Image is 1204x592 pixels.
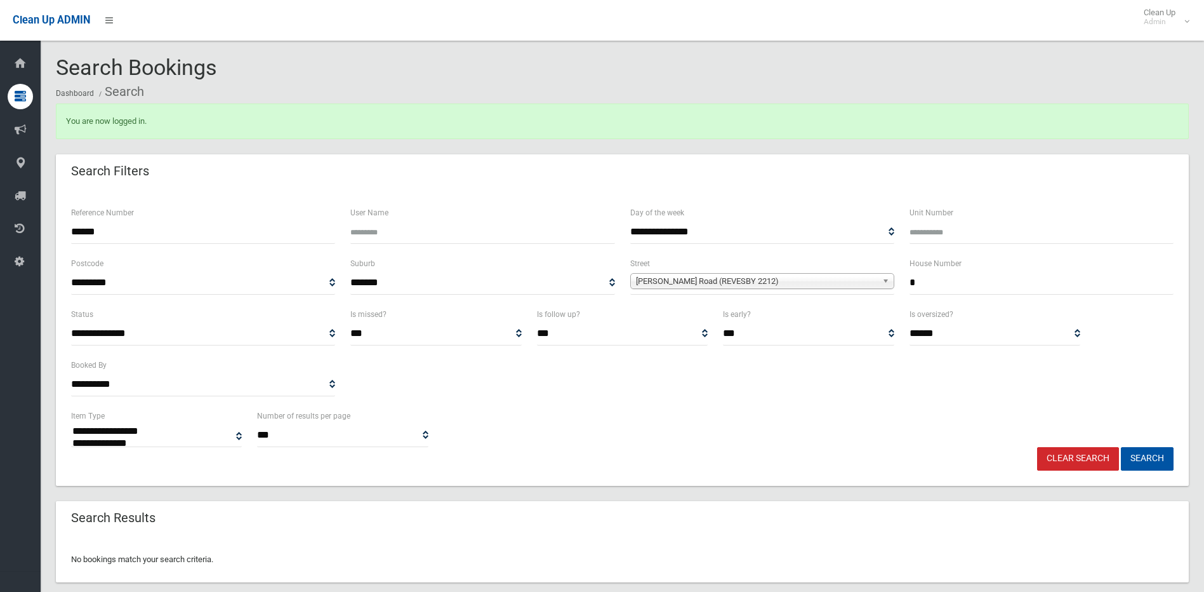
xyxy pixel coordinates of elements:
label: Street [630,257,650,271]
span: [PERSON_NAME] Road (REVESBY 2212) [636,274,877,289]
span: Search Bookings [56,55,217,80]
label: Is missed? [350,307,387,321]
a: Dashboard [56,89,94,98]
small: Admin [1144,17,1175,27]
a: Clear Search [1037,447,1119,471]
div: You are now logged in. [56,104,1189,139]
label: Is early? [723,307,751,321]
header: Search Results [56,506,171,530]
label: Is oversized? [910,307,953,321]
label: Reference Number [71,206,134,220]
span: Clean Up ADMIN [13,14,90,26]
label: Unit Number [910,206,953,220]
label: Item Type [71,409,105,423]
header: Search Filters [56,159,164,184]
label: Number of results per page [257,409,350,423]
div: No bookings match your search criteria. [56,537,1189,582]
label: Booked By [71,358,107,372]
label: Status [71,307,93,321]
label: House Number [910,257,962,271]
label: Suburb [350,257,375,271]
label: Postcode [71,257,103,271]
label: User Name [350,206,388,220]
label: Day of the week [630,206,684,220]
button: Search [1121,447,1174,471]
li: Search [96,80,144,104]
label: Is follow up? [537,307,580,321]
span: Clean Up [1137,8,1188,27]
